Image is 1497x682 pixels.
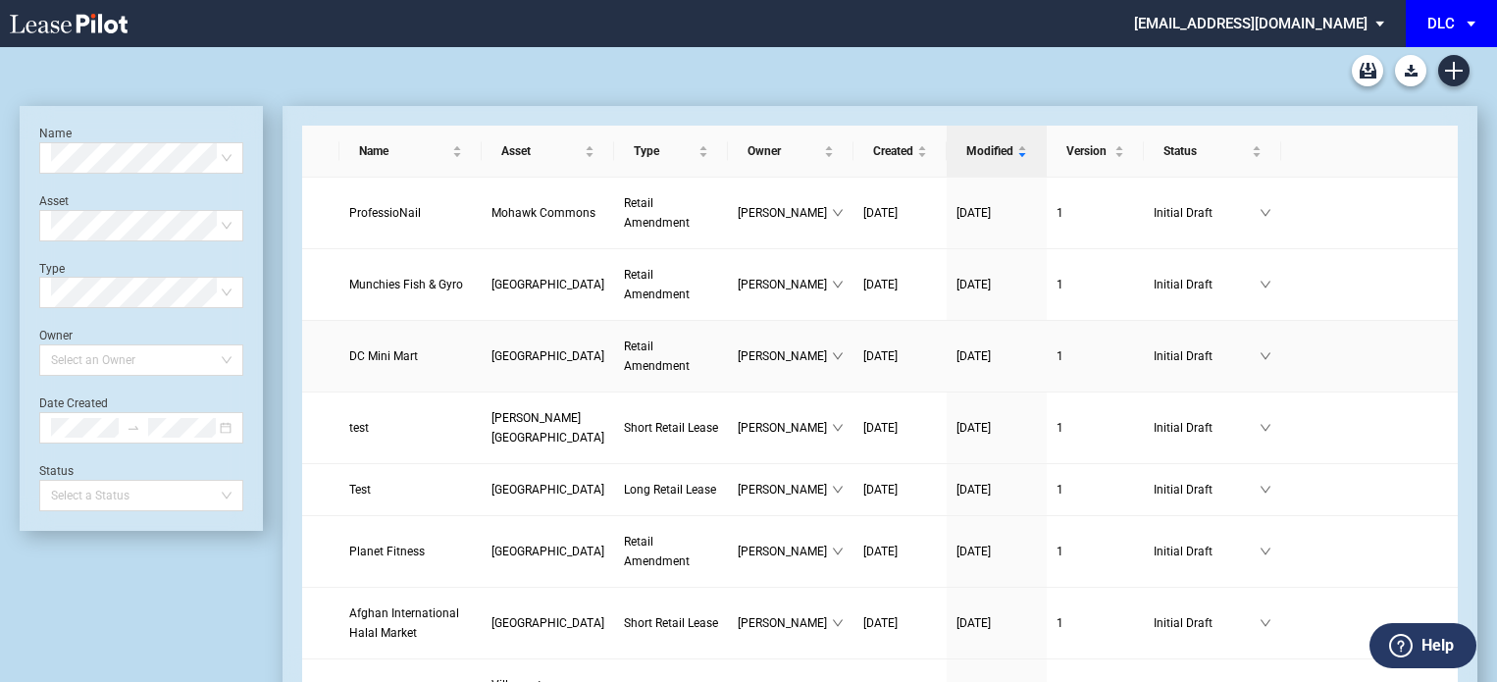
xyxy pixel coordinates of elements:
span: Eastover Shopping Center [491,278,604,291]
span: Afghan International Halal Market [349,606,459,640]
span: Retail Amendment [624,340,690,373]
a: Afghan International Halal Market [349,603,472,643]
a: [DATE] [956,275,1037,294]
a: ProfessioNail [349,203,472,223]
span: Munchies Fish & Gyro [349,278,463,291]
a: 1 [1057,203,1134,223]
span: Danada Square West [491,483,604,497]
label: Date Created [39,396,108,410]
span: [DATE] [863,349,898,363]
span: Eastover Shopping Center [491,545,604,558]
a: [GEOGRAPHIC_DATA] [491,480,604,499]
span: 1 [1057,483,1063,497]
a: [PERSON_NAME][GEOGRAPHIC_DATA] [491,408,604,447]
span: [DATE] [863,278,898,291]
span: down [1260,279,1271,290]
span: Planet Fitness [349,545,425,558]
a: Long Retail Lease [624,480,718,499]
span: swap-right [127,421,140,435]
span: [DATE] [863,206,898,220]
span: test [349,421,369,435]
a: 1 [1057,275,1134,294]
span: Test [349,483,371,497]
span: Initial Draft [1154,203,1260,223]
th: Status [1144,126,1281,178]
span: [PERSON_NAME] [738,542,832,561]
a: Archive [1352,55,1383,86]
span: Mohawk Commons [491,206,595,220]
span: Short Retail Lease [624,421,718,435]
span: down [1260,546,1271,557]
span: Eastover Shopping Center [491,349,604,363]
a: [DATE] [956,346,1037,366]
span: Asset [501,141,581,161]
a: [DATE] [863,203,937,223]
span: [DATE] [863,545,898,558]
span: [DATE] [956,206,991,220]
span: Retail Amendment [624,535,690,568]
span: Initial Draft [1154,275,1260,294]
span: Long Retail Lease [624,483,716,497]
a: Planet Fitness [349,542,472,561]
span: Silas Creek Crossing [491,616,604,630]
th: Owner [728,126,853,178]
label: Owner [39,329,73,342]
span: Initial Draft [1154,542,1260,561]
span: down [832,484,844,496]
span: [PERSON_NAME] [738,346,832,366]
a: [DATE] [863,542,937,561]
span: Initial Draft [1154,480,1260,499]
span: down [1260,350,1271,362]
span: Retail Amendment [624,268,690,301]
span: ProfessioNail [349,206,421,220]
a: 1 [1057,542,1134,561]
a: [DATE] [956,418,1037,438]
a: [GEOGRAPHIC_DATA] [491,613,604,633]
a: [DATE] [863,275,937,294]
th: Created [853,126,947,178]
span: [DATE] [956,616,991,630]
span: 1 [1057,278,1063,291]
span: Name [359,141,448,161]
label: Help [1421,633,1454,658]
span: 1 [1057,545,1063,558]
span: [PERSON_NAME] [738,203,832,223]
span: down [1260,484,1271,496]
span: down [832,207,844,219]
a: Short Retail Lease [624,613,718,633]
a: [DATE] [863,613,937,633]
span: down [832,546,844,557]
a: [DATE] [956,542,1037,561]
span: [DATE] [863,616,898,630]
a: test [349,418,472,438]
span: Modified [966,141,1013,161]
span: [DATE] [956,349,991,363]
span: Initial Draft [1154,613,1260,633]
a: Munchies Fish & Gyro [349,275,472,294]
a: Retail Amendment [624,193,718,233]
span: down [832,350,844,362]
label: Type [39,262,65,276]
span: Retail Amendment [624,196,690,230]
th: Asset [482,126,614,178]
a: [DATE] [956,613,1037,633]
div: DLC [1427,15,1455,32]
a: Mohawk Commons [491,203,604,223]
a: [GEOGRAPHIC_DATA] [491,542,604,561]
th: Modified [947,126,1047,178]
a: DC Mini Mart [349,346,472,366]
span: Version [1066,141,1110,161]
a: 1 [1057,613,1134,633]
span: Sprayberry Square [491,411,604,445]
label: Status [39,464,74,478]
span: down [1260,207,1271,219]
th: Type [614,126,728,178]
span: Type [634,141,695,161]
span: [DATE] [956,545,991,558]
span: [DATE] [956,483,991,497]
button: Help [1369,623,1476,668]
span: Status [1163,141,1248,161]
label: Name [39,127,72,140]
span: 1 [1057,421,1063,435]
a: [DATE] [863,418,937,438]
